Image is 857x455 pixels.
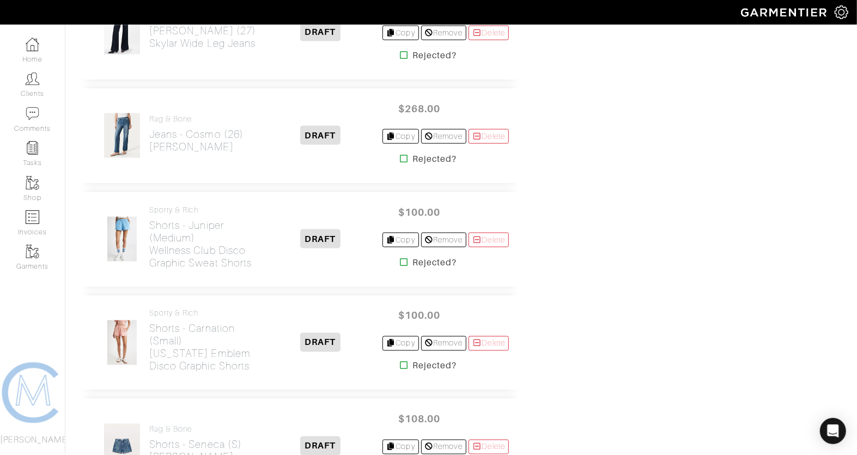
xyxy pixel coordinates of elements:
[382,336,419,351] a: Copy
[149,205,259,269] a: Sporty & Rich Shorts - Juniper (Medium)Wellness Club Disco Graphic Sweat Shorts
[421,26,466,40] a: Remove
[149,425,242,434] h4: Rag & Bone
[104,113,141,159] img: sTSdtf6ueXkxcBu5ZioB2TUi
[149,114,244,153] a: Rag & Bone Jeans - Cosmo (26)[PERSON_NAME]
[421,440,466,454] a: Remove
[26,210,39,224] img: orders-icon-0abe47150d42831381b5fb84f609e132dff9fe21cb692f30cb5eec754e2cba89.png
[26,38,39,51] img: dashboard-icon-dbcd8f5a0b271acd01030246c82b418ddd0df26cd7fceb0bd07c9910d44c42f6.png
[149,219,259,269] h2: Shorts - Juniper (Medium) Wellness Club Disco Graphic Sweat Shorts
[26,107,39,120] img: comment-icon-a0a6a9ef722e966f86d9cbdc48e553b5cf19dbc54f86b18d962a5391bc8f6eb6.png
[412,49,457,62] strong: Rejected?
[469,336,509,351] a: Delete
[149,309,259,373] a: Sporty & Rich Shorts - Carnation (Small)[US_STATE] Emblem Disco Graphic Shorts
[412,153,457,166] strong: Rejected?
[387,97,452,120] span: $268.00
[382,440,419,454] a: Copy
[387,304,452,327] span: $100.00
[104,9,141,55] img: SdQ4krz7LzT9iRoFikYBNBMA
[820,418,846,444] div: Open Intercom Messenger
[835,5,848,19] img: gear-icon-white-bd11855cb880d31180b6d7d6211b90ccbf57a29d726f0c71d8c61bd08dd39cc2.png
[149,309,259,318] h4: Sporty & Rich
[149,128,244,153] h2: Jeans - Cosmo (26) [PERSON_NAME]
[387,408,452,431] span: $108.00
[469,440,509,454] a: Delete
[300,229,340,248] span: DRAFT
[469,129,509,144] a: Delete
[412,360,457,373] strong: Rejected?
[421,129,466,144] a: Remove
[149,25,256,50] h2: [PERSON_NAME] (27) Skylar Wide Leg Jeans
[149,114,244,124] h4: Rag & Bone
[149,11,256,50] a: Rag & Bone [PERSON_NAME] (27)Skylar Wide Leg Jeans
[382,129,419,144] a: Copy
[26,245,39,258] img: garments-icon-b7da505a4dc4fd61783c78ac3ca0ef83fa9d6f193b1c9dc38574b1d14d53ca28.png
[149,205,259,215] h4: Sporty & Rich
[26,141,39,155] img: reminder-icon-8004d30b9f0a5d33ae49ab947aed9ed385cf756f9e5892f1edd6e32f2345188e.png
[382,26,419,40] a: Copy
[469,233,509,247] a: Delete
[382,233,419,247] a: Copy
[412,256,457,269] strong: Rejected?
[300,22,340,41] span: DRAFT
[736,3,835,22] img: garmentier-logo-header-white-b43fb05a5012e4ada735d5af1a66efaba907eab6374d6393d1fbf88cb4ef424d.png
[26,176,39,190] img: garments-icon-b7da505a4dc4fd61783c78ac3ca0ef83fa9d6f193b1c9dc38574b1d14d53ca28.png
[107,320,137,366] img: pVVBQMLXYthnV1grRxgFkLUS
[421,336,466,351] a: Remove
[469,26,509,40] a: Delete
[387,201,452,224] span: $100.00
[421,233,466,247] a: Remove
[107,216,137,262] img: 5TGh2B9YcULADMKn3itiWSny
[149,323,259,373] h2: Shorts - Carnation (Small) [US_STATE] Emblem Disco Graphic Shorts
[300,333,340,352] span: DRAFT
[300,126,340,145] span: DRAFT
[26,72,39,86] img: clients-icon-6bae9207a08558b7cb47a8932f037763ab4055f8c8b6bfacd5dc20c3e0201464.png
